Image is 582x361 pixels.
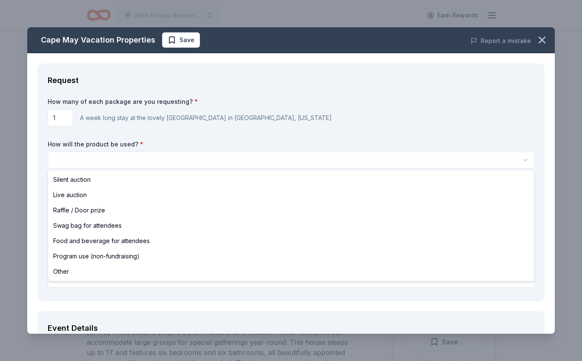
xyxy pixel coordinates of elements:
[53,251,140,261] span: Program use (non-fundraising)
[53,175,91,185] span: Silent auction
[53,190,87,200] span: Live auction
[53,266,69,277] span: Other
[53,236,150,246] span: Food and beverage for attendees
[134,10,203,20] span: 24th Annual Burrowing Owl Festival and on-line auction
[53,221,122,231] span: Swag bag for attendees
[53,205,105,215] span: Raffle / Door prize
